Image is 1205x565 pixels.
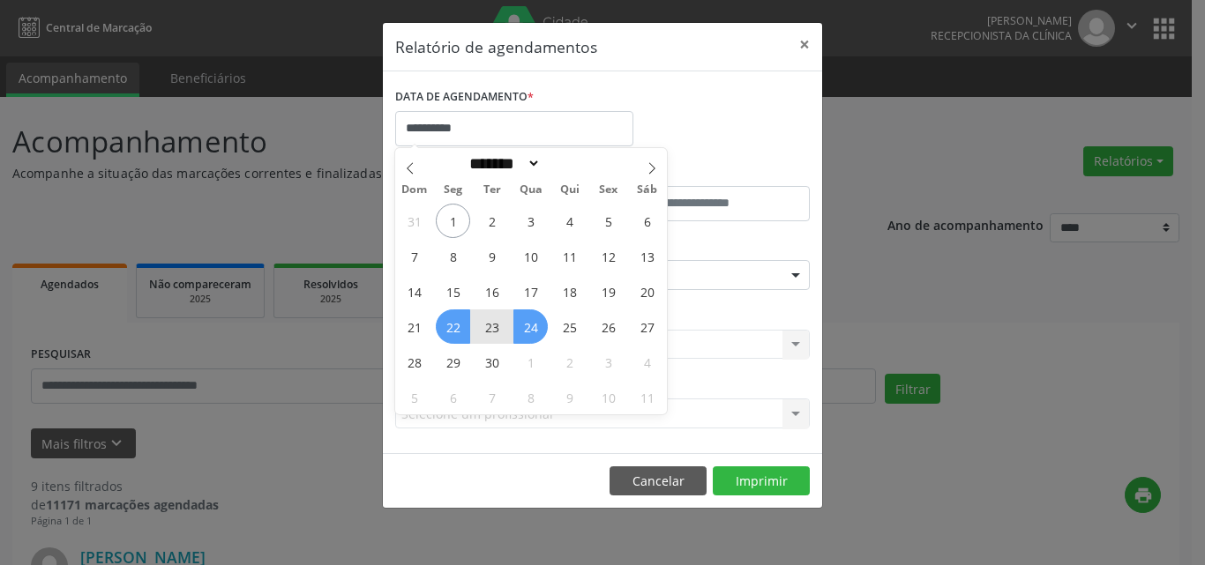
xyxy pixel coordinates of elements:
span: Setembro 21, 2025 [397,309,431,344]
span: Setembro 20, 2025 [630,274,664,309]
span: Outubro 6, 2025 [436,380,470,414]
span: Setembro 27, 2025 [630,309,664,344]
span: Setembro 12, 2025 [591,239,625,273]
span: Setembro 23, 2025 [475,309,509,344]
span: Outubro 7, 2025 [475,380,509,414]
span: Setembro 8, 2025 [436,239,470,273]
span: Qui [550,184,589,196]
span: Dom [395,184,434,196]
span: Setembro 3, 2025 [513,204,548,238]
span: Outubro 1, 2025 [513,345,548,379]
span: Setembro 14, 2025 [397,274,431,309]
span: Seg [434,184,473,196]
span: Setembro 30, 2025 [475,345,509,379]
button: Close [787,23,822,66]
span: Setembro 10, 2025 [513,239,548,273]
span: Setembro 5, 2025 [591,204,625,238]
span: Setembro 6, 2025 [630,204,664,238]
span: Setembro 13, 2025 [630,239,664,273]
select: Month [463,154,541,173]
span: Setembro 16, 2025 [475,274,509,309]
span: Ter [473,184,512,196]
span: Setembro 15, 2025 [436,274,470,309]
label: ATÉ [607,159,810,186]
input: Year [541,154,599,173]
span: Setembro 1, 2025 [436,204,470,238]
span: Outubro 10, 2025 [591,380,625,414]
label: DATA DE AGENDAMENTO [395,84,534,111]
span: Outubro 2, 2025 [552,345,587,379]
h5: Relatório de agendamentos [395,35,597,58]
span: Sáb [628,184,667,196]
span: Setembro 17, 2025 [513,274,548,309]
button: Imprimir [713,466,810,496]
span: Setembro 7, 2025 [397,239,431,273]
span: Agosto 31, 2025 [397,204,431,238]
span: Setembro 11, 2025 [552,239,587,273]
span: Setembro 28, 2025 [397,345,431,379]
span: Outubro 5, 2025 [397,380,431,414]
span: Setembro 25, 2025 [552,309,587,344]
span: Qua [512,184,550,196]
span: Outubro 11, 2025 [630,380,664,414]
span: Outubro 4, 2025 [630,345,664,379]
span: Outubro 9, 2025 [552,380,587,414]
span: Sex [589,184,628,196]
span: Setembro 29, 2025 [436,345,470,379]
span: Setembro 26, 2025 [591,309,625,344]
span: Setembro 2, 2025 [475,204,509,238]
span: Setembro 19, 2025 [591,274,625,309]
span: Setembro 9, 2025 [475,239,509,273]
span: Setembro 24, 2025 [513,309,548,344]
span: Outubro 8, 2025 [513,380,548,414]
span: Outubro 3, 2025 [591,345,625,379]
span: Setembro 18, 2025 [552,274,587,309]
span: Setembro 22, 2025 [436,309,470,344]
span: Setembro 4, 2025 [552,204,587,238]
button: Cancelar [610,466,707,496]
